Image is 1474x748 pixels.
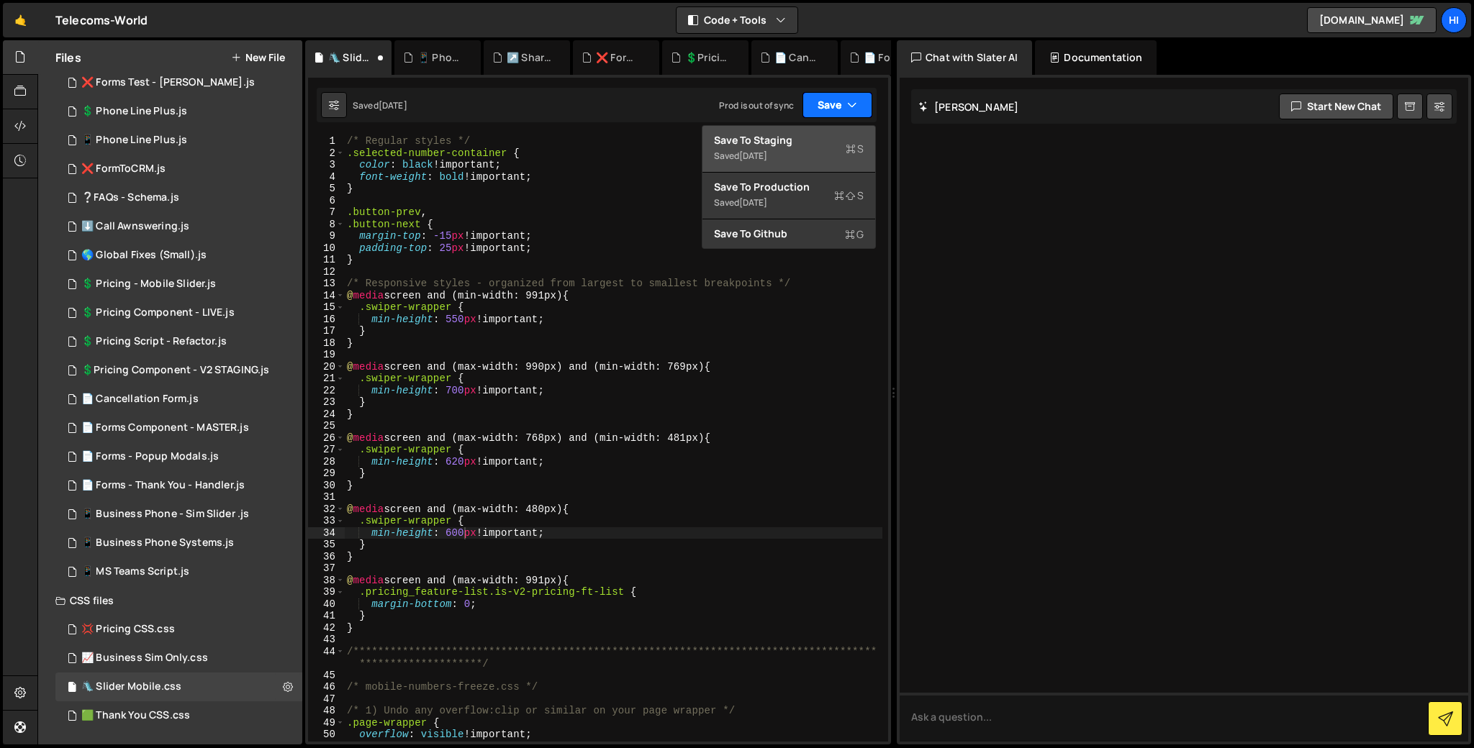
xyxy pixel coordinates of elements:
[308,693,345,706] div: 47
[308,622,345,634] div: 42
[81,421,249,434] div: 📄 Forms Component - MASTER.js
[81,565,189,578] div: 📱 MS Teams Script.js
[308,219,345,231] div: 8
[55,183,302,212] div: 7158/25348.js
[379,99,407,111] div: [DATE]
[55,50,81,65] h2: Files
[308,670,345,682] div: 45
[55,500,302,529] div: 7158/21323.js
[308,634,345,646] div: 43
[702,126,875,173] button: Save to StagingS Saved[DATE]
[55,471,302,500] div: 7158/19460.js
[308,467,345,480] div: 29
[677,7,797,33] button: Code + Tools
[308,314,345,326] div: 16
[81,450,219,463] div: 📄 Forms - Popup Modals.js
[308,539,345,551] div: 35
[685,50,731,65] div: 💲Pricing Component - V2 STAGING.js
[308,681,345,693] div: 46
[864,50,910,65] div: 📄 Forms - Popup Modals.js
[55,529,302,557] div: 7158/21517.js
[81,278,216,291] div: 💲 Pricing - Mobile Slider.js
[231,52,285,63] button: New File
[308,254,345,266] div: 11
[81,508,249,521] div: 📱 Business Phone - Sim Slider .js
[328,50,374,65] div: 🛝 Slider Mobile.css
[308,586,345,598] div: 39
[308,135,345,147] div: 1
[596,50,642,65] div: ❌ Forms Test - [PERSON_NAME].js
[308,717,345,729] div: 49
[308,230,345,242] div: 9
[55,155,302,183] div: 7158/22493.js
[81,220,189,233] div: ⬇️ Call Awnswering.js
[308,551,345,563] div: 36
[81,306,235,319] div: 💲 Pricing Component - LIVE.js
[308,705,345,717] div: 48
[308,456,345,468] div: 28
[714,133,864,147] div: Save to Staging
[834,188,864,203] span: S
[308,575,345,587] div: 38
[81,680,181,693] div: 🛝 Slider Mobile.css
[308,646,345,670] div: 44
[55,12,148,29] div: Telecoms-World
[308,301,345,314] div: 15
[308,610,345,622] div: 41
[55,615,302,644] div: 7158/20638.css
[81,163,166,175] div: ❌ FormToCRM.js
[714,180,864,194] div: Save to Production
[55,414,302,442] div: 7158/19021.js
[308,159,345,171] div: 3
[308,432,345,444] div: 26
[308,385,345,397] div: 22
[308,409,345,421] div: 24
[81,479,245,492] div: 📄 Forms - Thank You - Handler.js
[55,270,302,298] div: 7158/26222.js
[3,3,38,37] a: 🤙
[81,76,255,89] div: ❌ Forms Test - [PERSON_NAME].js
[802,92,872,118] button: Save
[308,444,345,456] div: 27
[308,147,345,160] div: 2
[1441,7,1467,33] div: Hi
[308,527,345,539] div: 34
[1279,93,1393,119] button: Start new chat
[55,557,302,586] div: 7158/26371.js
[55,385,302,414] div: 7158/24334.js
[507,50,553,65] div: ↗️ Share Component.js
[308,373,345,385] div: 21
[417,50,464,65] div: 📱 Phone Line Plus.js
[353,99,407,111] div: Saved
[81,623,175,636] div: 💢 Pricing CSS.css
[55,68,302,97] div: 7158/22340.js
[308,515,345,527] div: 33
[81,249,207,262] div: 🌎 Global Fixes (Small).js
[308,266,345,278] div: 12
[38,586,302,615] div: CSS files
[308,349,345,361] div: 19
[55,644,302,672] div: 7158/42062.css
[308,290,345,302] div: 14
[81,191,179,204] div: ❔FAQs - Schema.js
[55,212,302,241] div: 7158/25631.js
[918,100,1018,114] h2: [PERSON_NAME]
[81,393,199,406] div: 📄 Cancellation Form.js
[308,171,345,183] div: 4
[81,652,208,665] div: 📈 Business Sim Only.css
[55,126,302,155] div: 7158/47955.js
[897,40,1032,75] div: Chat with Slater AI
[55,327,302,356] div: 7158/31009.js
[81,105,187,118] div: 💲 Phone Line Plus.js
[308,183,345,195] div: 5
[774,50,820,65] div: 📄 Cancellation Form.js
[55,241,302,270] div: 7158/25016.js
[81,364,269,377] div: 💲Pricing Component - V2 STAGING.js
[55,356,302,385] div: 7158/25820.js
[714,147,864,165] div: Saved
[719,99,794,111] div: Prod is out of sync
[81,335,227,348] div: 💲 Pricing Script - Refactor.js
[714,227,864,241] div: Save to Github
[55,442,302,471] div: 7158/19834.js
[308,396,345,409] div: 23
